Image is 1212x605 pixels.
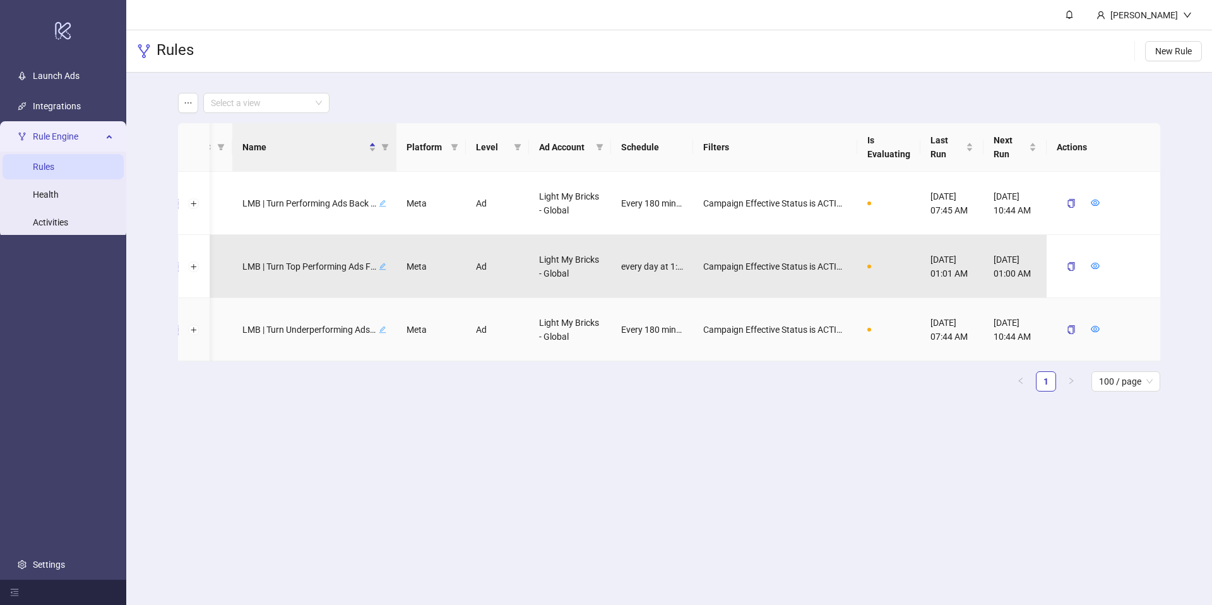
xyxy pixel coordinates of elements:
div: Ad [466,298,529,361]
button: Expand row [189,262,199,272]
span: filter [448,138,461,157]
span: filter [451,143,458,151]
div: Light My Bricks - Global [529,235,611,298]
div: [DATE] 01:01 AM [920,235,983,298]
div: Ad [466,172,529,235]
a: Integrations [33,101,81,111]
span: bell [1065,10,1074,19]
a: eye [1091,261,1100,272]
span: Last Run [930,133,963,161]
a: 1 [1037,372,1055,391]
span: every day at 1:00 AM [GEOGRAPHIC_DATA]/[GEOGRAPHIC_DATA] [621,260,683,273]
th: Actions [1047,123,1160,172]
th: Schedule [611,123,693,172]
span: LMB | Turn Underperforming Ads Off [242,323,376,337]
span: Platform [407,140,446,154]
a: Settings [33,560,65,570]
span: LMB | Turn Performing Ads Back On [242,196,376,210]
span: Campaign Effective Status is ACTIVE AND AND Campaign Name ∋ | Sales AND AND Adset Effective Statu... [703,260,847,273]
span: eye [1091,261,1100,270]
div: LMB | Turn Underperforming Ads Offedit [242,321,386,338]
span: edit [379,263,386,270]
span: right [1067,377,1075,385]
span: filter [511,138,524,157]
span: filter [381,143,389,151]
button: copy [1057,256,1086,277]
span: copy [1067,325,1076,334]
span: eye [1091,325,1100,333]
a: Health [33,189,59,200]
div: Ad [466,235,529,298]
span: Every 180 minutes [621,323,683,337]
span: edit [379,326,386,333]
div: Page Size [1091,371,1160,392]
button: right [1061,371,1081,392]
a: Activities [33,217,68,227]
li: Next Page [1061,371,1081,392]
span: eye [1091,198,1100,207]
span: Ad Account [539,140,591,154]
button: Expand row [189,199,199,209]
div: [DATE] 07:44 AM [920,298,983,361]
div: [DATE] 10:44 AM [983,298,1047,361]
th: Filters [693,123,857,172]
span: filter [593,138,606,157]
div: Meta [396,235,466,298]
span: left [1017,377,1025,385]
span: 100 / page [1099,372,1153,391]
span: LMB | Turn Top Performing Ads From The Last 7 Days Back On (daily at 1am) [242,260,376,273]
span: ellipsis [184,99,193,107]
span: filter [379,138,391,157]
span: Name [242,140,366,154]
th: Next Run [983,123,1047,172]
span: fork [18,132,27,141]
a: eye [1091,198,1100,208]
div: [DATE] 10:44 AM [983,172,1047,235]
div: [DATE] 01:00 AM [983,235,1047,298]
div: [PERSON_NAME] [1105,8,1183,22]
button: left [1011,371,1031,392]
button: Expand row [189,325,199,335]
button: New Rule [1145,41,1202,61]
span: Every 180 minutes [621,196,683,210]
span: Rule Engine [33,124,102,149]
span: Campaign Effective Status is ACTIVE AND AND Campaign Name ∋ | Sales AND AND Adset Effective Statu... [703,196,847,210]
li: Previous Page [1011,371,1031,392]
div: Light My Bricks - Global [529,172,611,235]
span: copy [1067,199,1076,208]
span: Campaign Effective Status is ACTIVE AND AND Campaign Name ∋ | Sales AND AND Adset Effective Statu... [703,323,847,337]
span: fork [136,44,151,59]
div: LMB | Turn Top Performing Ads From The Last 7 Days Back On (daily at 1am)edit [242,258,386,275]
span: filter [514,143,521,151]
span: down [1183,11,1192,20]
a: Launch Ads [33,71,80,81]
span: Next Run [994,133,1026,161]
span: filter [215,138,227,157]
span: filter [217,143,225,151]
li: 1 [1036,371,1056,392]
div: LMB | Turn Performing Ads Back Onedit [242,195,386,212]
span: menu-fold [10,588,19,597]
div: Meta [396,172,466,235]
button: copy [1057,193,1086,213]
th: Is Evaluating [857,123,920,172]
div: [DATE] 07:45 AM [920,172,983,235]
a: Rules [33,162,54,172]
div: Light My Bricks - Global [529,298,611,361]
span: filter [596,143,603,151]
span: New Rule [1155,46,1192,56]
button: copy [1057,320,1086,340]
span: copy [1067,262,1076,271]
span: Level [476,140,509,154]
a: eye [1091,325,1100,335]
h3: Rules [157,40,194,62]
span: user [1096,11,1105,20]
th: Name [232,123,396,172]
span: edit [379,200,386,207]
div: Meta [396,298,466,361]
th: Last Run [920,123,983,172]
